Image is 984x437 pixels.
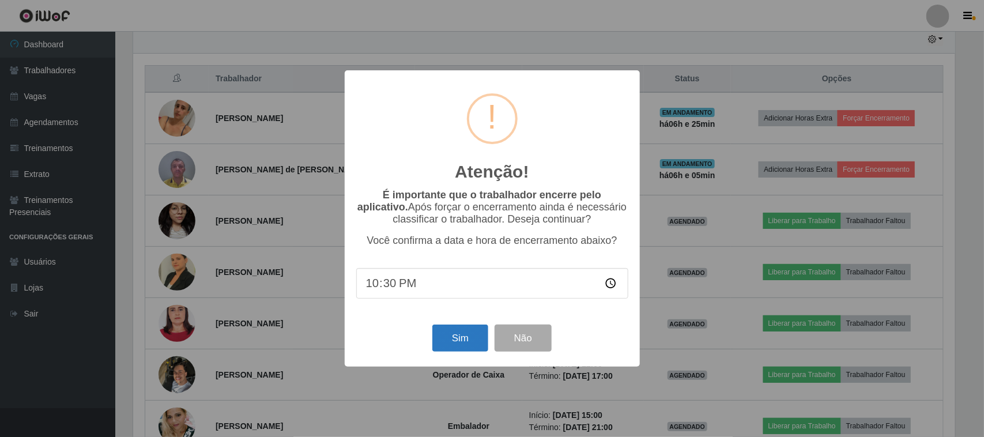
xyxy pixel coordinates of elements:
[357,189,601,213] b: É importante que o trabalhador encerre pelo aplicativo.
[356,189,628,225] p: Após forçar o encerramento ainda é necessário classificar o trabalhador. Deseja continuar?
[356,235,628,247] p: Você confirma a data e hora de encerramento abaixo?
[455,161,529,182] h2: Atenção!
[432,325,488,352] button: Sim
[495,325,552,352] button: Não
